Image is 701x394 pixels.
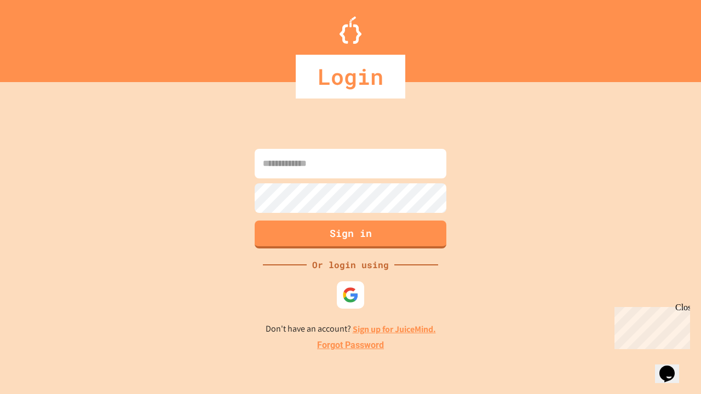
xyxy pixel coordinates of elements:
a: Forgot Password [317,339,384,352]
div: Or login using [307,258,394,271]
a: Sign up for JuiceMind. [353,323,436,335]
img: google-icon.svg [342,287,359,303]
p: Don't have an account? [266,322,436,336]
button: Sign in [255,221,446,248]
div: Login [296,55,405,99]
iframe: chat widget [655,350,690,383]
iframe: chat widget [610,303,690,349]
img: Logo.svg [340,16,361,44]
div: Chat with us now!Close [4,4,76,69]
